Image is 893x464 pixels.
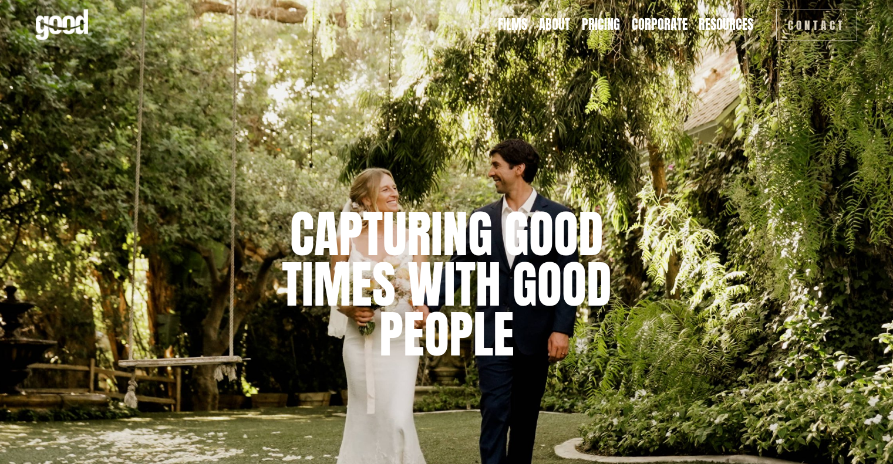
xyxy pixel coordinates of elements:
[36,9,88,40] img: Good Feeling Films
[699,17,753,33] span: Resources
[539,16,570,34] a: About
[632,16,688,34] a: Corporate
[776,9,858,40] a: Contact
[498,16,527,34] a: Films
[241,209,652,359] h1: capturing good times with good people
[699,16,753,34] a: folder dropdown
[582,16,620,34] a: Pricing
